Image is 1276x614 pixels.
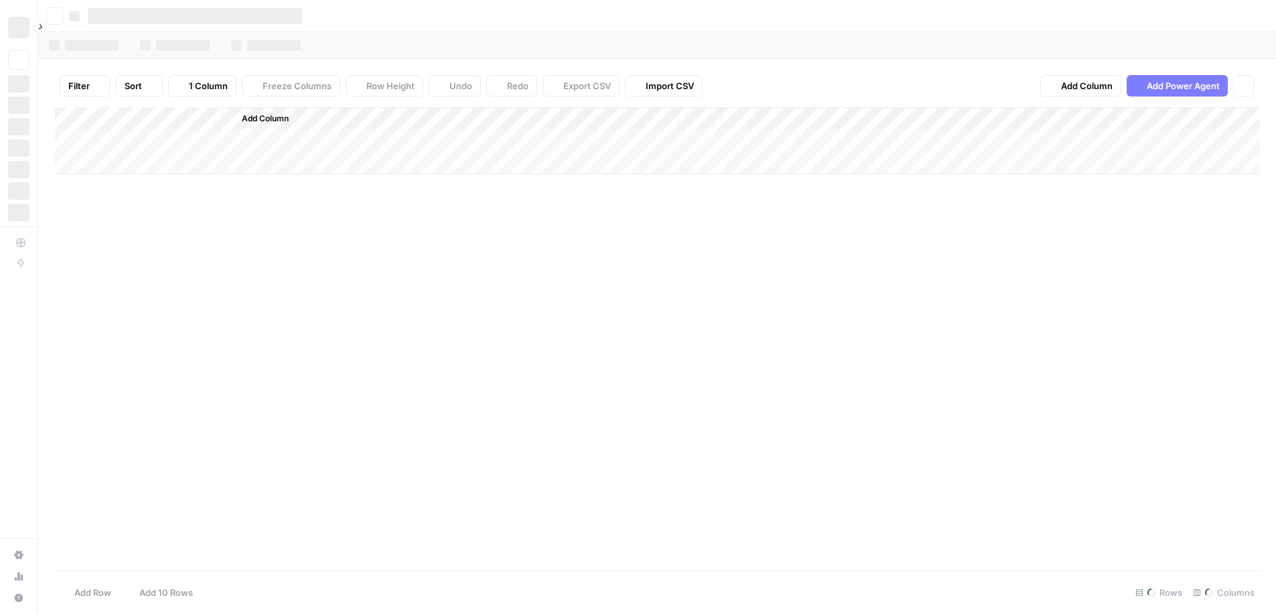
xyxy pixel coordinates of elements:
[625,75,703,97] button: Import CSV
[1130,582,1188,603] div: Rows
[74,586,111,599] span: Add Row
[8,587,29,609] button: Help + Support
[1188,582,1260,603] div: Columns
[116,75,163,97] button: Sort
[449,79,472,93] span: Undo
[68,79,90,93] span: Filter
[189,79,228,93] span: 1 Column
[168,75,236,97] button: 1 Column
[139,586,193,599] span: Add 10 Rows
[125,79,142,93] span: Sort
[242,75,340,97] button: Freeze Columns
[1147,79,1220,93] span: Add Power Agent
[366,79,415,93] span: Row Height
[507,79,528,93] span: Redo
[263,79,332,93] span: Freeze Columns
[8,566,29,587] a: Usage
[242,113,289,125] span: Add Column
[563,79,611,93] span: Export CSV
[119,582,201,603] button: Add 10 Rows
[429,75,481,97] button: Undo
[1040,75,1121,97] button: Add Column
[486,75,537,97] button: Redo
[60,75,111,97] button: Filter
[1061,79,1113,93] span: Add Column
[54,582,119,603] button: Add Row
[346,75,423,97] button: Row Height
[1127,75,1228,97] button: Add Power Agent
[224,110,294,127] button: Add Column
[543,75,620,97] button: Export CSV
[8,544,29,566] a: Settings
[646,79,694,93] span: Import CSV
